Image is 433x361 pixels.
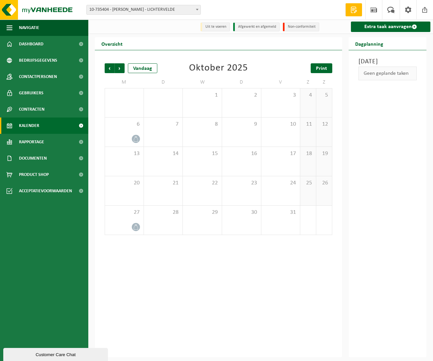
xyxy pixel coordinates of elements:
span: 17 [265,150,297,157]
td: D [144,76,183,88]
span: 29 [186,209,218,216]
div: Oktober 2025 [189,63,248,73]
td: Z [300,76,316,88]
span: 3 [265,92,297,99]
span: 1 [186,92,218,99]
h3: [DATE] [358,57,417,67]
span: Volgende [115,63,125,73]
span: 24 [265,180,297,187]
h2: Overzicht [95,37,129,50]
td: W [183,76,222,88]
span: Navigatie [19,20,39,36]
span: Bedrijfsgegevens [19,52,57,69]
span: Kalender [19,118,39,134]
span: 10-735404 - DERAEDT KURT SCHRIJNWERKERIJ - LICHTERVELDE [86,5,201,15]
div: Vandaag [128,63,157,73]
span: Contactpersonen [19,69,57,85]
span: 21 [147,180,180,187]
span: Rapportage [19,134,44,150]
a: Print [311,63,332,73]
span: 4 [303,92,313,99]
span: 31 [265,209,297,216]
span: Vorige [105,63,114,73]
h2: Dagplanning [349,37,390,50]
span: 20 [108,180,140,187]
span: 26 [320,180,329,187]
span: 23 [225,180,258,187]
span: Dashboard [19,36,43,52]
div: Geen geplande taken [358,67,417,80]
span: 19 [320,150,329,157]
span: Contracten [19,101,44,118]
span: 12 [320,121,329,128]
span: Gebruikers [19,85,43,101]
span: 16 [225,150,258,157]
span: 9 [225,121,258,128]
span: 27 [108,209,140,216]
li: Uit te voeren [200,23,230,31]
span: 14 [147,150,180,157]
li: Non-conformiteit [283,23,319,31]
span: 22 [186,180,218,187]
span: 10 [265,121,297,128]
span: 28 [147,209,180,216]
span: 10-735404 - DERAEDT KURT SCHRIJNWERKERIJ - LICHTERVELDE [87,5,200,14]
span: 5 [320,92,329,99]
td: V [261,76,301,88]
span: 7 [147,121,180,128]
span: 25 [303,180,313,187]
iframe: chat widget [3,347,109,361]
span: 15 [186,150,218,157]
span: 6 [108,121,140,128]
span: Print [316,66,327,71]
td: M [105,76,144,88]
span: Documenten [19,150,47,166]
span: 18 [303,150,313,157]
td: Z [316,76,332,88]
span: 30 [225,209,258,216]
li: Afgewerkt en afgemeld [233,23,280,31]
span: 2 [225,92,258,99]
td: D [222,76,261,88]
a: Extra taak aanvragen [351,22,431,32]
span: Acceptatievoorwaarden [19,183,72,199]
span: 8 [186,121,218,128]
span: 13 [108,150,140,157]
span: Product Shop [19,166,49,183]
span: 11 [303,121,313,128]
